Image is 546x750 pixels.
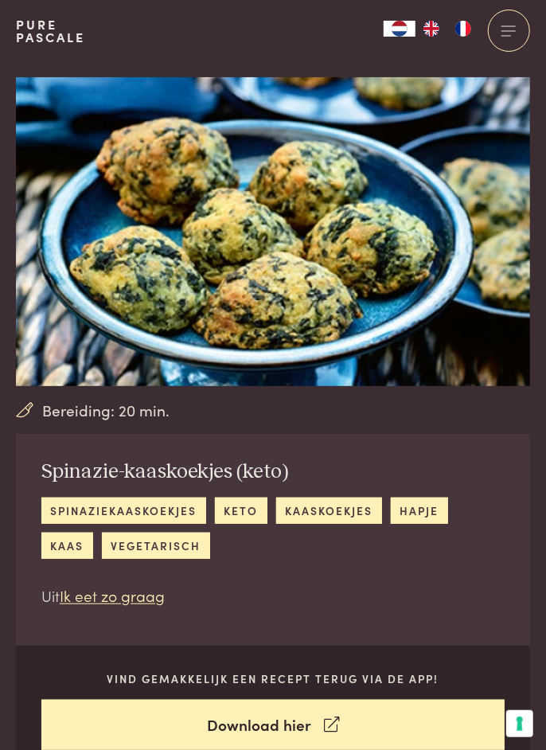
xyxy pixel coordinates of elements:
[41,459,505,485] h2: Spinazie-kaaskoekjes (keto)
[41,498,206,524] a: spinaziekaaskoekjes
[391,498,448,524] a: hapje
[41,700,505,750] a: Download hier
[506,710,533,737] button: Uw voorkeuren voor toestemming voor trackingtechnologieën
[41,670,505,687] p: Vind gemakkelijk een recept terug via de app!
[16,18,85,44] a: PurePascale
[41,533,93,559] a: kaas
[447,21,479,37] a: FR
[41,584,505,607] p: Uit
[42,399,170,422] span: Bereiding: 20 min.
[384,21,415,37] a: NL
[384,21,479,37] aside: Language selected: Nederlands
[384,21,415,37] div: Language
[102,533,210,559] a: vegetarisch
[415,21,447,37] a: EN
[16,77,530,386] img: Spinazie-kaaskoekjes (keto)
[276,498,382,524] a: kaaskoekjes
[60,584,165,606] a: Ik eet zo graag
[215,498,267,524] a: keto
[415,21,479,37] ul: Language list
